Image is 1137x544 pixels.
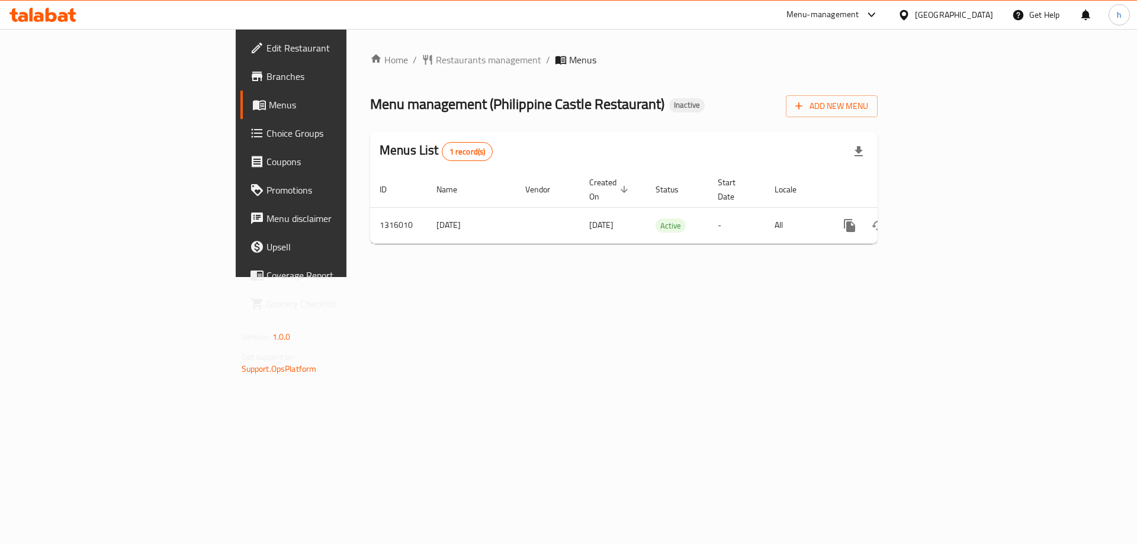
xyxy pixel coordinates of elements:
[380,182,402,197] span: ID
[546,53,550,67] li: /
[272,329,291,345] span: 1.0.0
[380,141,493,161] h2: Menus List
[844,137,873,166] div: Export file
[266,211,416,226] span: Menu disclaimer
[240,62,426,91] a: Branches
[266,240,416,254] span: Upsell
[266,126,416,140] span: Choice Groups
[669,98,705,112] div: Inactive
[795,99,868,114] span: Add New Menu
[242,349,296,365] span: Get support on:
[718,175,751,204] span: Start Date
[525,182,566,197] span: Vendor
[240,91,426,119] a: Menus
[826,172,959,208] th: Actions
[442,142,493,161] div: Total records count
[427,207,516,243] td: [DATE]
[669,100,705,110] span: Inactive
[864,211,892,240] button: Change Status
[370,172,959,244] table: enhanced table
[269,98,416,112] span: Menus
[266,297,416,311] span: Grocery Checklist
[836,211,864,240] button: more
[266,154,416,169] span: Coupons
[589,175,632,204] span: Created On
[442,146,493,157] span: 1 record(s)
[436,182,473,197] span: Name
[370,91,664,117] span: Menu management ( Philippine Castle Restaurant )
[240,289,426,318] a: Grocery Checklist
[240,119,426,147] a: Choice Groups
[242,361,317,376] a: Support.OpsPlatform
[240,233,426,261] a: Upsell
[240,204,426,233] a: Menu disclaimer
[708,207,765,243] td: -
[436,53,541,67] span: Restaurants management
[915,8,993,21] div: [GEOGRAPHIC_DATA]
[589,217,614,233] span: [DATE]
[656,182,694,197] span: Status
[266,268,416,282] span: Coverage Report
[266,41,416,55] span: Edit Restaurant
[422,53,541,67] a: Restaurants management
[370,53,878,67] nav: breadcrumb
[786,95,878,117] button: Add New Menu
[1117,8,1122,21] span: h
[266,69,416,83] span: Branches
[569,53,596,67] span: Menus
[240,34,426,62] a: Edit Restaurant
[786,8,859,22] div: Menu-management
[242,329,271,345] span: Version:
[656,218,686,233] div: Active
[240,261,426,289] a: Coverage Report
[240,147,426,176] a: Coupons
[775,182,812,197] span: Locale
[240,176,426,204] a: Promotions
[765,207,826,243] td: All
[656,219,686,233] span: Active
[266,183,416,197] span: Promotions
